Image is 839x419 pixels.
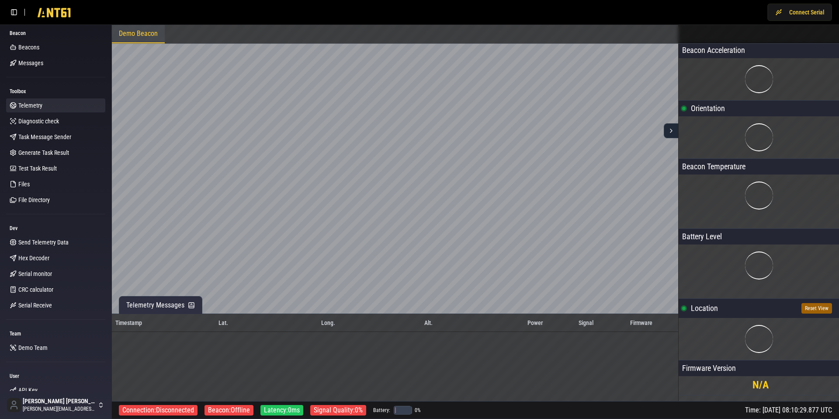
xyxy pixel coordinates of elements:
[6,130,105,144] a: Task Message Sender
[260,405,303,416] div: Latency: 0 ms
[6,221,105,235] div: Dev
[23,405,96,412] span: [PERSON_NAME][EMAIL_ADDRESS][DOMAIN_NAME]
[6,327,105,341] div: Team
[119,296,202,314] button: Telemetry Messages
[119,405,198,416] div: Connection: Disconnected
[6,283,105,297] a: CRC calculator
[6,161,105,175] a: Test Task Result
[752,378,769,392] span: N/A
[3,395,108,416] button: [PERSON_NAME] [PERSON_NAME][PERSON_NAME][EMAIL_ADDRESS][DOMAIN_NAME]
[6,369,105,383] div: User
[6,98,105,112] a: Telemetry
[6,298,105,312] a: Serial Receive
[18,133,71,141] span: Task Message Sender
[679,229,839,244] p: Battery Level
[6,235,105,249] a: Send Telemetry Data
[18,196,50,204] span: File Directory
[6,40,105,54] a: Beacons
[745,405,832,416] div: Time: [DATE] 08:10:29.877 UTC
[18,254,49,262] span: Hex Decoder
[18,43,39,52] span: Beacons
[6,383,105,397] a: API Key
[415,407,421,414] span: 0 %
[18,164,57,173] span: Test Task Result
[679,159,839,175] p: Beacon Temperature
[6,56,105,70] a: Messages
[18,117,59,126] span: Diagnostic check
[6,267,105,281] a: Serial monitor
[18,180,30,189] span: Files
[23,398,96,405] span: [PERSON_NAME] [PERSON_NAME]
[18,101,42,110] span: Telemetry
[18,285,53,294] span: CRC calculator
[767,3,832,21] button: Connect Serial
[6,251,105,265] a: Hex Decoder
[18,269,52,278] span: Serial monitor
[18,386,38,395] span: API Key
[310,405,366,416] div: Signal Quality: 0 %
[18,343,48,352] span: Demo Team
[6,177,105,191] a: Files
[6,114,105,128] a: Diagnostic check
[18,59,43,67] span: Messages
[679,360,839,376] p: Firmware Version
[691,304,718,313] span: Location
[6,84,105,98] div: Toolbox
[679,42,839,58] div: Beacon Acceleration
[6,26,105,40] div: Beacon
[205,405,253,416] div: Beacon: Offline
[691,104,725,113] span: Orientation
[126,300,184,311] span: Telemetry Messages
[6,193,105,207] a: File Directory
[801,303,832,314] button: Reset View
[18,148,69,157] span: Generate Task Result
[6,341,105,355] a: Demo Team
[373,407,390,414] span: Battery:
[6,146,105,160] a: Generate Task Result
[18,238,69,247] span: Send Telemetry Data
[119,29,158,38] span: Demo Beacon
[18,301,52,310] span: Serial Receive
